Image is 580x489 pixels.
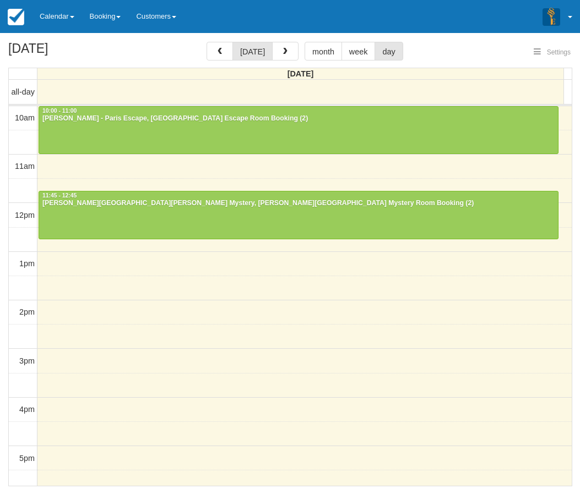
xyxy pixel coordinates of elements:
img: A3 [543,8,560,25]
button: Settings [527,45,577,61]
img: checkfront-main-nav-mini-logo.png [8,9,24,25]
div: [PERSON_NAME] - Paris Escape, [GEOGRAPHIC_DATA] Escape Room Booking (2) [42,114,555,123]
div: [PERSON_NAME][GEOGRAPHIC_DATA][PERSON_NAME] Mystery, [PERSON_NAME][GEOGRAPHIC_DATA] Mystery Room ... [42,199,555,208]
span: 4pm [19,405,35,414]
button: day [375,42,403,61]
span: 2pm [19,307,35,316]
button: month [305,42,342,61]
span: 10am [15,113,35,122]
span: 10:00 - 11:00 [42,108,77,114]
a: 11:45 - 12:45[PERSON_NAME][GEOGRAPHIC_DATA][PERSON_NAME] Mystery, [PERSON_NAME][GEOGRAPHIC_DATA] ... [39,191,559,239]
span: 11:45 - 12:45 [42,193,77,199]
button: [DATE] [232,42,273,61]
span: 5pm [19,454,35,463]
a: 10:00 - 11:00[PERSON_NAME] - Paris Escape, [GEOGRAPHIC_DATA] Escape Room Booking (2) [39,106,559,155]
span: 1pm [19,259,35,268]
span: 12pm [15,211,35,219]
span: Settings [547,48,571,56]
span: all-day [12,87,35,96]
span: [DATE] [288,69,314,78]
span: 11am [15,162,35,171]
h2: [DATE] [8,42,148,62]
span: 3pm [19,356,35,365]
button: week [342,42,376,61]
